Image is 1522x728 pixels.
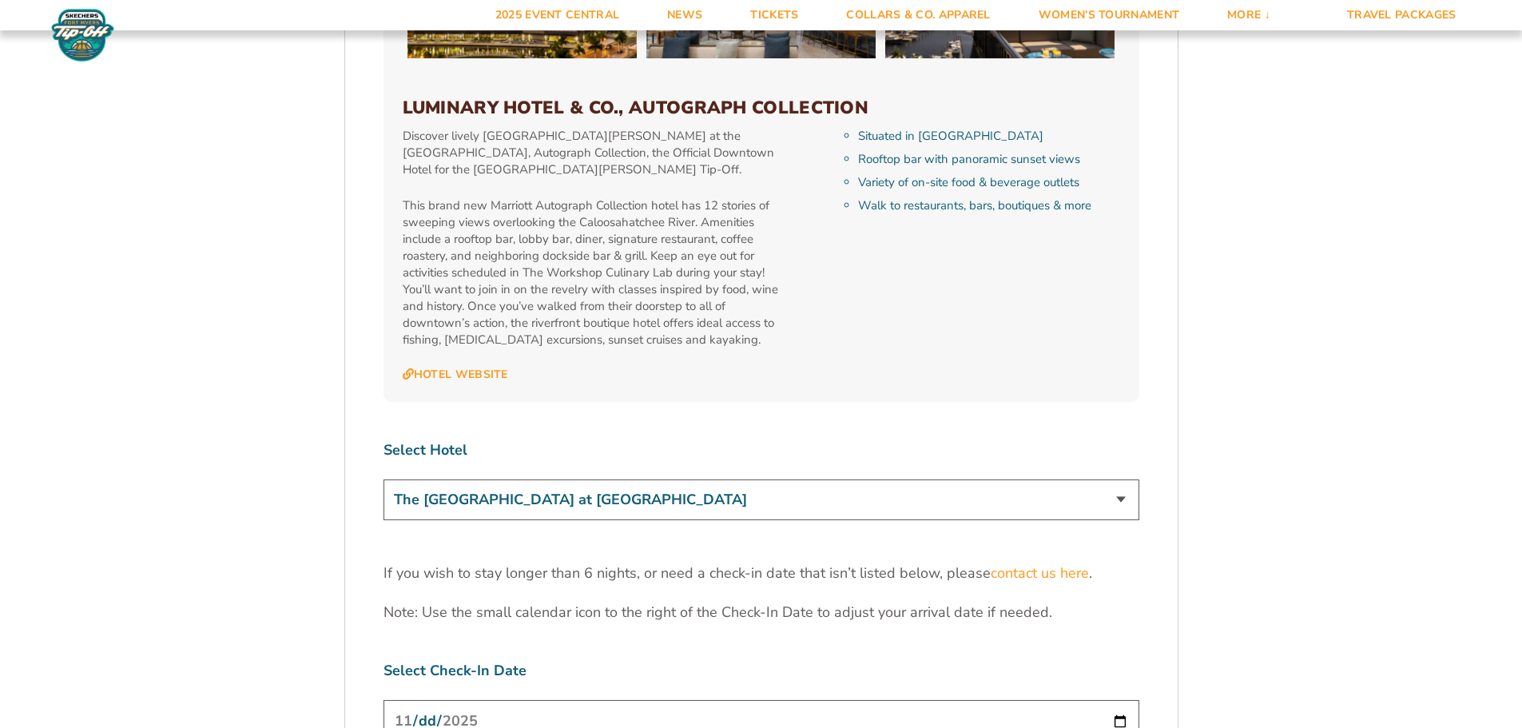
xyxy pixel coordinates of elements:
li: Variety of on-site food & beverage outlets [858,174,1119,191]
li: Rooftop bar with panoramic sunset views [858,151,1119,168]
label: Select Hotel [383,440,1139,460]
a: contact us here [991,563,1089,583]
img: Fort Myers Tip-Off [48,8,117,62]
p: If you wish to stay longer than 6 nights, or need a check-in date that isn’t listed below, please . [383,563,1139,583]
label: Select Check-In Date [383,661,1139,681]
li: Walk to restaurants, bars, boutiques & more [858,197,1119,214]
li: Situated in [GEOGRAPHIC_DATA] [858,128,1119,145]
h3: Luminary Hotel & Co., Autograph Collection [403,97,1120,118]
a: Hotel Website [403,368,508,382]
p: This brand new Marriott Autograph Collection hotel has 12 stories of sweeping views overlooking t... [403,197,785,348]
p: Note: Use the small calendar icon to the right of the Check-In Date to adjust your arrival date i... [383,603,1139,623]
p: Discover lively [GEOGRAPHIC_DATA][PERSON_NAME] at the [GEOGRAPHIC_DATA], Autograph Collection, th... [403,128,785,178]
